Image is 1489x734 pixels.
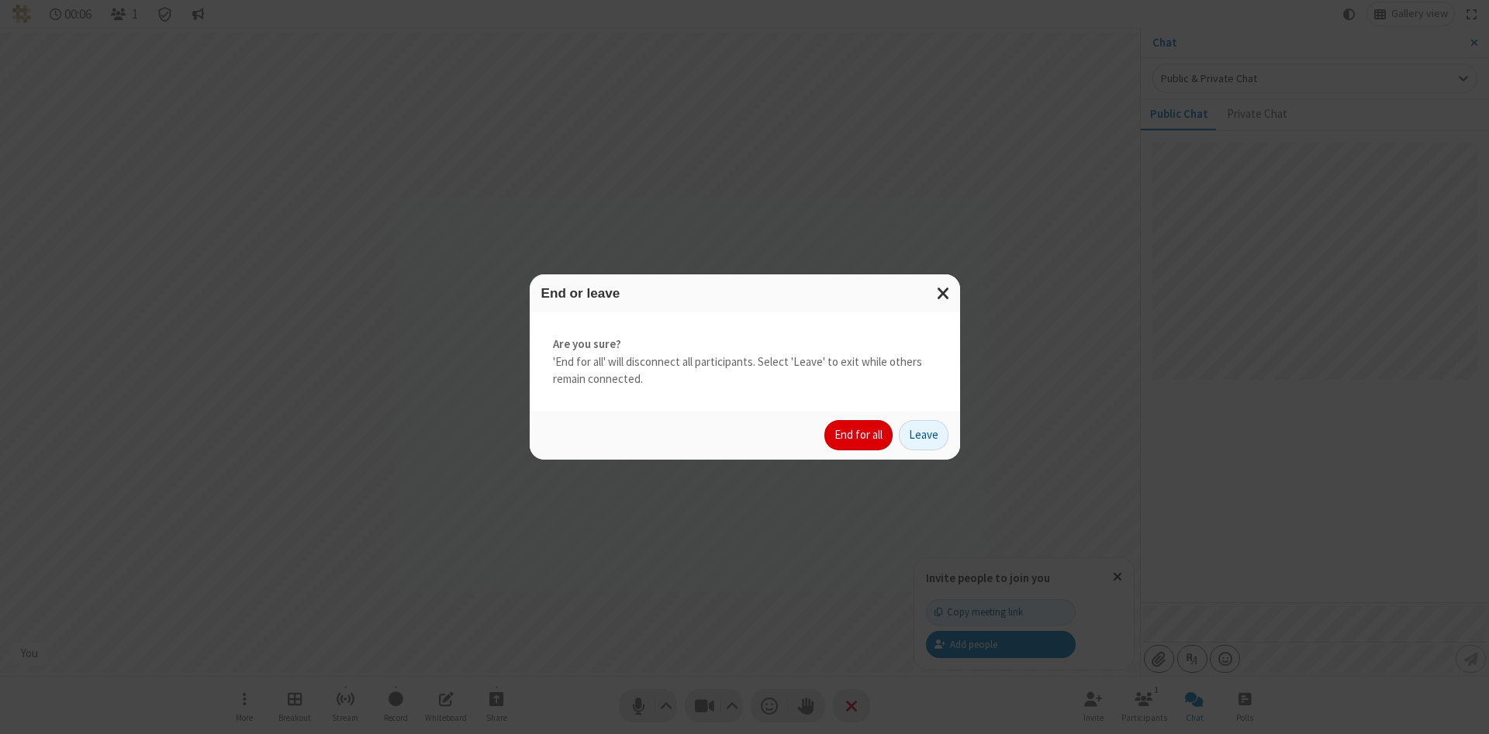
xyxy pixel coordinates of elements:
[899,420,948,451] button: Leave
[824,420,893,451] button: End for all
[541,286,948,301] h3: End or leave
[928,274,960,312] button: Close modal
[553,336,937,353] strong: Are you sure?
[530,312,960,412] div: 'End for all' will disconnect all participants. Select 'Leave' to exit while others remain connec...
